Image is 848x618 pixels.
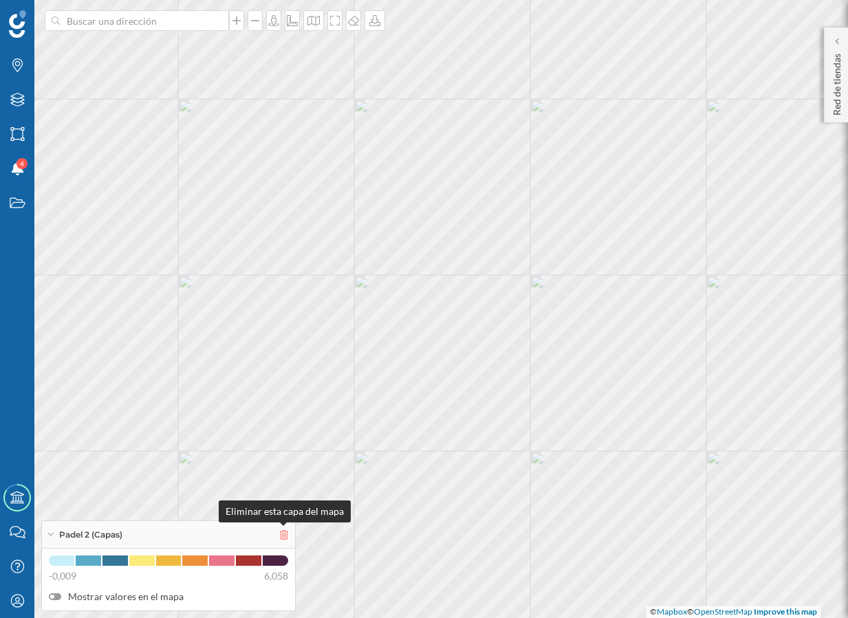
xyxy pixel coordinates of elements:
a: Improve this map [754,606,817,617]
span: Padel 2 (Capas) [59,529,122,541]
p: Red de tiendas [830,48,844,115]
span: 4 [20,157,24,170]
a: OpenStreetMap [694,606,752,617]
img: Geoblink Logo [9,10,26,38]
a: Mapbox [657,606,687,617]
label: Mostrar valores en el mapa [49,590,288,604]
div: © © [646,606,820,618]
span: Support [29,10,78,22]
span: 6,058 [264,569,288,583]
span: -0,009 [49,569,76,583]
